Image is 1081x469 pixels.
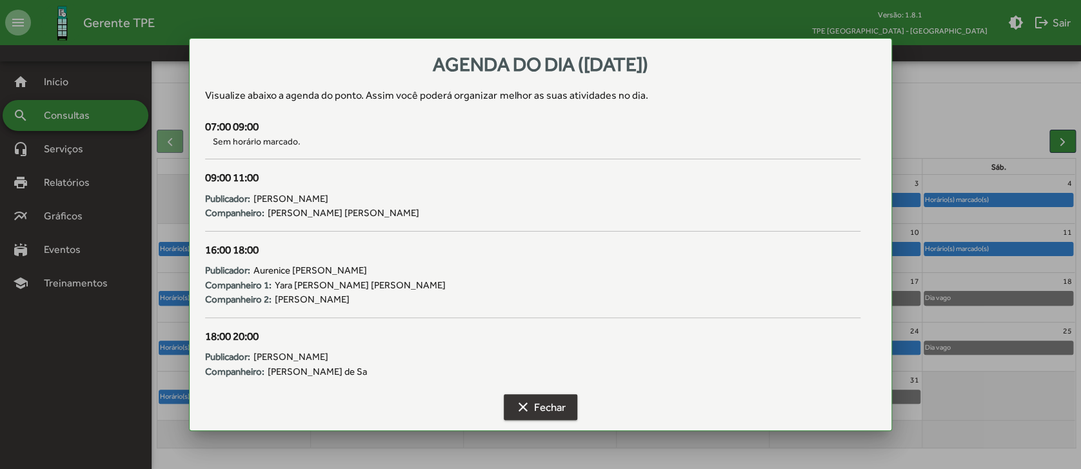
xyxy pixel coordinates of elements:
div: 16:00 18:00 [205,242,860,259]
span: [PERSON_NAME] [PERSON_NAME] [268,206,419,221]
span: Aurenice [PERSON_NAME] [253,263,367,278]
div: 07:00 09:00 [205,119,860,135]
strong: Publicador: [205,192,250,206]
span: Agenda do dia ([DATE]) [433,53,648,75]
div: 18:00 20:00 [205,328,860,345]
span: Yara [PERSON_NAME] [PERSON_NAME] [275,278,446,293]
mat-icon: clear [515,399,531,415]
strong: Companheiro 1: [205,278,272,293]
span: Fechar [515,395,566,419]
span: Sem horário marcado. [205,135,860,148]
strong: Companheiro: [205,206,264,221]
strong: Companheiro: [205,364,264,379]
span: [PERSON_NAME] [253,192,328,206]
strong: Publicador: [205,350,250,364]
span: [PERSON_NAME] de Sa [268,364,367,379]
span: [PERSON_NAME] [253,350,328,364]
button: Fechar [504,394,577,420]
strong: Publicador: [205,263,250,278]
div: Visualize abaixo a agenda do ponto . Assim você poderá organizar melhor as suas atividades no dia. [205,88,875,103]
strong: Companheiro 2: [205,292,272,307]
span: [PERSON_NAME] [275,292,350,307]
div: 09:00 11:00 [205,170,860,186]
